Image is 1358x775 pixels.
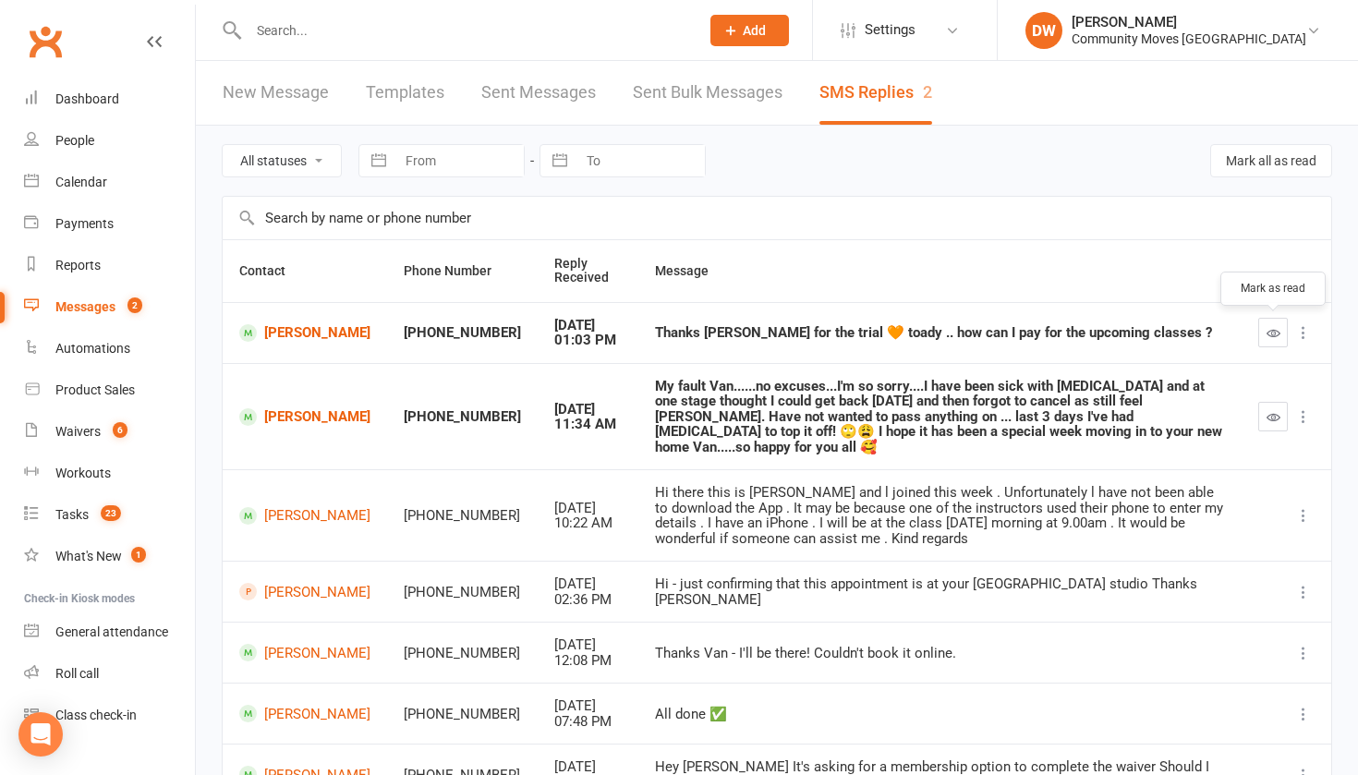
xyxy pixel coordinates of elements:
div: [DATE] [554,698,622,714]
a: Clubworx [22,18,68,65]
div: Thanks [PERSON_NAME] for the trial 🧡 toady .. how can I pay for the upcoming classes ? [655,325,1225,341]
div: Community Moves [GEOGRAPHIC_DATA] [1072,30,1306,47]
a: [PERSON_NAME] [239,408,370,426]
div: What's New [55,549,122,563]
div: [PHONE_NUMBER] [404,646,521,661]
a: [PERSON_NAME] [239,507,370,525]
a: Calendar [24,162,195,203]
div: [PHONE_NUMBER] [404,707,521,722]
input: Search by name or phone number [223,197,1331,239]
a: Product Sales [24,369,195,411]
a: Roll call [24,653,195,695]
th: Phone Number [387,240,538,302]
div: Automations [55,341,130,356]
div: Messages [55,299,115,314]
div: Thanks Van - I'll be there! Couldn't book it online. [655,646,1225,661]
div: [PERSON_NAME] [1072,14,1306,30]
div: General attendance [55,624,168,639]
input: From [395,145,524,176]
div: 01:03 PM [554,333,622,348]
a: New Message [223,61,329,125]
div: 11:34 AM [554,417,622,432]
span: 1 [131,547,146,563]
th: Reply Received [538,240,638,302]
div: [DATE] [554,576,622,592]
a: Messages 2 [24,286,195,328]
a: Reports [24,245,195,286]
div: [DATE] [554,402,622,418]
a: People [24,120,195,162]
a: Waivers 6 [24,411,195,453]
span: Settings [865,9,915,51]
span: Add [743,23,766,38]
div: Workouts [55,466,111,480]
div: Calendar [55,175,107,189]
div: Waivers [55,424,101,439]
a: Workouts [24,453,195,494]
div: 12:08 PM [554,653,622,669]
div: Class check-in [55,708,137,722]
div: 10:22 AM [554,515,622,531]
div: Product Sales [55,382,135,397]
div: 2 [923,82,932,102]
div: People [55,133,94,148]
div: [DATE] [554,318,622,333]
div: [DATE] [554,759,622,775]
a: Automations [24,328,195,369]
div: [DATE] [554,501,622,516]
a: Sent Messages [481,61,596,125]
div: My fault Van......no excuses...I'm so sorry....I have been sick with [MEDICAL_DATA] and at one st... [655,379,1225,455]
a: Dashboard [24,79,195,120]
a: General attendance kiosk mode [24,612,195,653]
div: Dashboard [55,91,119,106]
a: SMS Replies2 [819,61,932,125]
div: All done ✅ [655,707,1225,722]
div: [PHONE_NUMBER] [404,585,521,600]
button: Mark all as read [1210,144,1332,177]
div: [PHONE_NUMBER] [404,325,521,341]
a: Sent Bulk Messages [633,61,782,125]
a: What's New1 [24,536,195,577]
th: Message [638,240,1242,302]
input: To [576,145,705,176]
th: Contact [223,240,387,302]
input: Search... [243,18,686,43]
a: [PERSON_NAME] [239,644,370,661]
span: 6 [113,422,127,438]
div: [PHONE_NUMBER] [404,508,521,524]
div: Hi there this is [PERSON_NAME] and l joined this week . Unfortunately l have not been able to dow... [655,485,1225,546]
div: Reports [55,258,101,272]
button: Add [710,15,789,46]
div: Payments [55,216,114,231]
div: [DATE] [554,637,622,653]
div: Open Intercom Messenger [18,712,63,757]
span: 23 [101,505,121,521]
a: Payments [24,203,195,245]
div: DW [1025,12,1062,49]
div: Roll call [55,666,99,681]
div: 02:36 PM [554,592,622,608]
a: Tasks 23 [24,494,195,536]
div: Hi - just confirming that this appointment is at your [GEOGRAPHIC_DATA] studio Thanks [PERSON_NAME] [655,576,1225,607]
a: [PERSON_NAME] [239,705,370,722]
div: Tasks [55,507,89,522]
a: [PERSON_NAME] [239,583,370,600]
a: [PERSON_NAME] [239,324,370,342]
div: 07:48 PM [554,714,622,730]
a: Class kiosk mode [24,695,195,736]
div: [PHONE_NUMBER] [404,409,521,425]
span: 2 [127,297,142,313]
a: Templates [366,61,444,125]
